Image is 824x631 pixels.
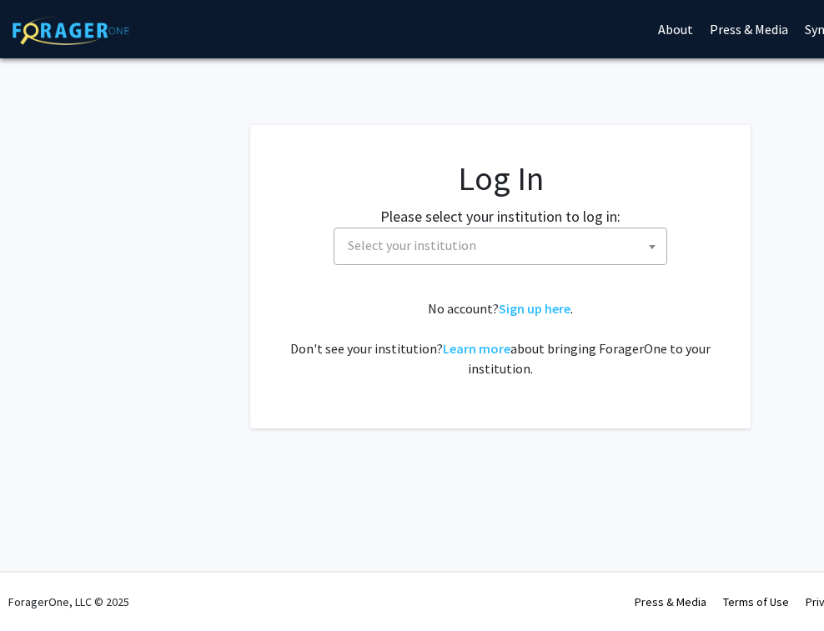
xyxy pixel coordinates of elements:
a: Terms of Use [723,594,789,609]
span: Select your institution [334,228,667,265]
span: Select your institution [348,237,476,253]
iframe: Chat [13,556,71,618]
span: Select your institution [341,228,666,263]
div: No account? . Don't see your institution? about bringing ForagerOne to your institution. [284,298,717,378]
div: ForagerOne, LLC © 2025 [8,573,129,631]
a: Sign up here [499,300,570,317]
label: Please select your institution to log in: [380,205,621,228]
img: ForagerOne Logo [13,16,129,45]
a: Learn more about bringing ForagerOne to your institution [443,340,510,357]
a: Press & Media [635,594,706,609]
h1: Log In [284,158,717,198]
